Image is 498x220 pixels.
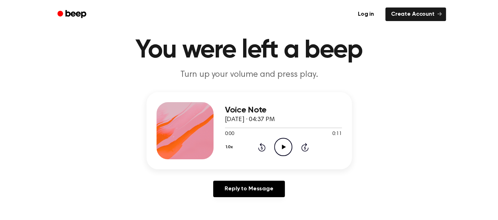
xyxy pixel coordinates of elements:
[225,130,234,138] span: 0:00
[225,116,275,123] span: [DATE] · 04:37 PM
[225,141,236,153] button: 1.0x
[332,130,342,138] span: 0:11
[351,6,381,22] a: Log in
[213,181,284,197] a: Reply to Message
[67,37,432,63] h1: You were left a beep
[52,7,93,21] a: Beep
[385,7,446,21] a: Create Account
[112,69,386,81] p: Turn up your volume and press play.
[225,105,342,115] h3: Voice Note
